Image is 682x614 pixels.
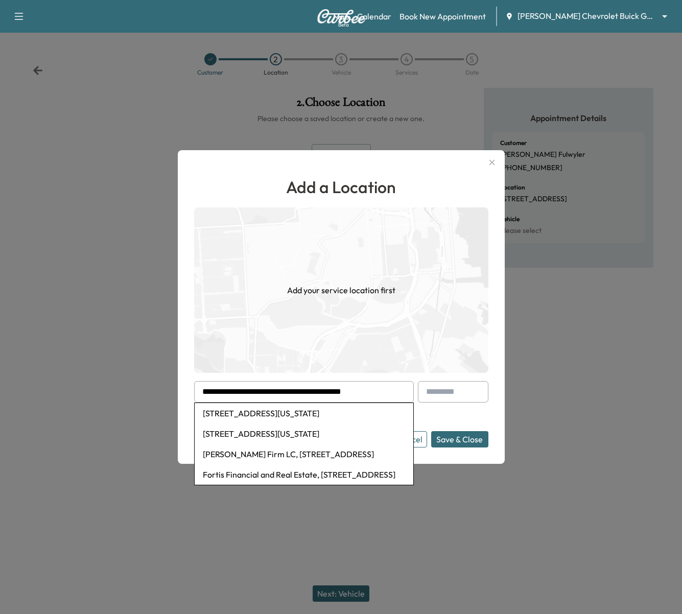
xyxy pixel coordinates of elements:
[287,284,395,296] h1: Add your service location first
[194,175,488,199] h1: Add a Location
[399,10,486,22] a: Book New Appointment
[431,431,488,447] button: Save & Close
[333,10,349,22] a: MapBeta
[195,444,413,464] li: [PERSON_NAME] Firm LC, [STREET_ADDRESS]
[195,464,413,485] li: Fortis Financial and Real Estate, [STREET_ADDRESS]
[195,403,413,423] li: [STREET_ADDRESS][US_STATE]
[518,10,657,22] span: [PERSON_NAME] Chevrolet Buick GMC
[195,423,413,444] li: [STREET_ADDRESS][US_STATE]
[194,207,488,373] img: empty-map-CL6vilOE.png
[357,10,391,22] a: Calendar
[338,21,349,29] div: Beta
[317,9,366,23] img: Curbee Logo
